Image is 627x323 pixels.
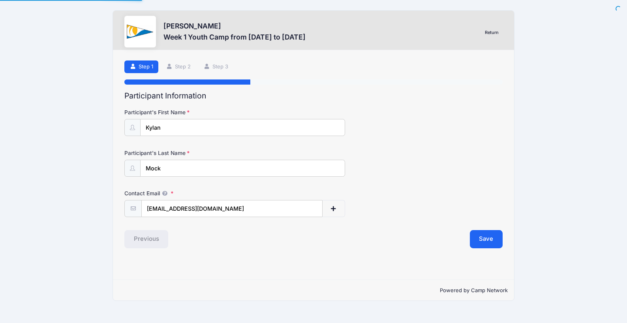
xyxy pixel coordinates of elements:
h2: Participant Information [124,91,503,100]
h3: [PERSON_NAME] [163,22,306,30]
label: Participant's Last Name [124,149,250,157]
a: Step 3 [198,60,233,74]
input: Participant's Last Name [140,160,345,177]
button: Save [470,230,503,248]
label: Contact Email [124,189,250,197]
p: Powered by Camp Network [119,287,508,295]
a: Return [481,28,503,38]
input: email@email.com [141,200,323,217]
input: Participant's First Name [140,119,345,136]
h3: Week 1 Youth Camp from [DATE] to [DATE] [163,33,306,41]
a: Step 1 [124,60,158,74]
a: Step 2 [161,60,196,74]
label: Participant's First Name [124,108,250,116]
